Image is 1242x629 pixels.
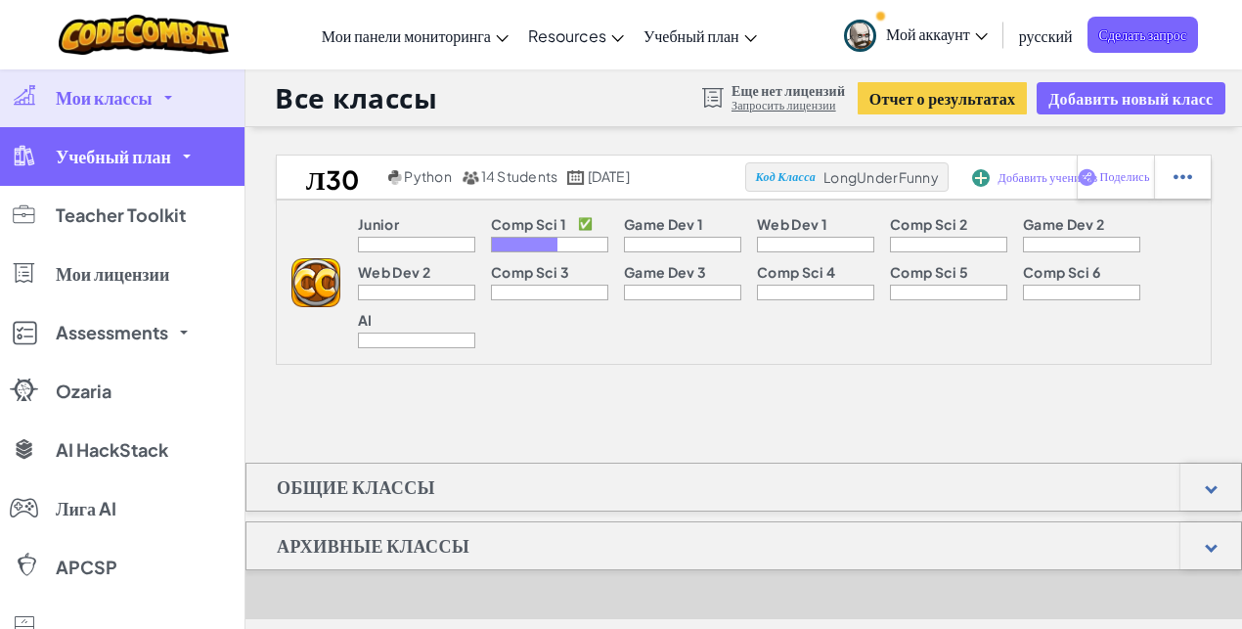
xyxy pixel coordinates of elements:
span: [DATE] [588,167,630,185]
p: Web Dev 1 [757,216,827,232]
span: Мой аккаунт [886,23,988,44]
img: IconAddStudents.svg [972,169,990,187]
span: Мои классы [56,89,153,107]
a: Resources [518,9,634,62]
span: русский [1019,25,1073,46]
p: Game Dev 2 [1023,216,1104,232]
a: Мои панели мониторинга [312,9,518,62]
span: Еще нет лицензий [732,82,845,98]
img: IconShare_Purple.svg [1078,168,1096,186]
h2: Л30 [277,162,383,192]
a: Запросить лицензии [732,98,845,113]
img: MultipleUsers.png [462,170,479,185]
p: Junior [358,216,399,232]
button: Отчет о результатах [858,82,1028,114]
h1: Общие классы [246,463,466,512]
span: Учебный план [56,148,171,165]
p: Comp Sci 6 [1023,264,1100,280]
button: Добавить новый класс [1037,82,1224,114]
span: Код Класса [756,171,816,183]
p: Game Dev 3 [624,264,706,280]
span: Мои панели мониторинга [322,25,491,46]
p: Comp Sci 2 [890,216,967,232]
h1: Все классы [275,79,438,116]
h1: Архивные классы [246,521,500,570]
img: calendar.svg [567,170,585,185]
span: Ozaria [56,382,111,400]
img: CodeCombat logo [59,15,230,55]
span: Учебный план [643,25,739,46]
span: Assessments [56,324,168,341]
img: python.png [388,170,403,185]
span: Мои лицензии [56,265,169,283]
img: avatar [844,20,876,52]
img: logo [291,258,340,307]
p: Game Dev 1 [624,216,703,232]
p: ✅ [578,216,593,232]
span: 14 Students [481,167,558,185]
p: Comp Sci 5 [890,264,968,280]
p: Comp Sci 3 [491,264,569,280]
span: Лига AI [56,500,116,517]
span: Python [404,167,451,185]
a: Учебный план [634,9,767,62]
span: Teacher Toolkit [56,206,186,224]
span: AI HackStack [56,441,168,459]
a: Л30 Python 14 Students [DATE] [277,162,745,192]
p: Comp Sci 4 [757,264,835,280]
span: Поделись [1100,171,1150,183]
p: AI [358,312,373,328]
a: Сделать запрос [1087,17,1199,53]
p: Comp Sci 1 [491,216,566,232]
span: LongUnderFunny [823,168,939,186]
a: русский [1009,9,1083,62]
span: Resources [528,25,606,46]
span: Добавить учеников [998,172,1097,184]
a: Мой аккаунт [834,4,998,66]
p: Web Dev 2 [358,264,430,280]
img: IconStudentEllipsis.svg [1174,168,1192,186]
